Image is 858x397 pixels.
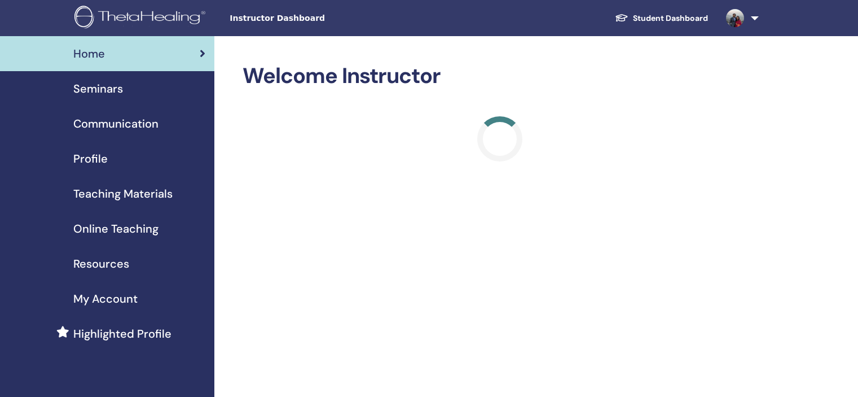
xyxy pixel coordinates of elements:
span: Instructor Dashboard [230,12,399,24]
a: Student Dashboard [606,8,717,29]
span: Resources [73,255,129,272]
span: Highlighted Profile [73,325,171,342]
span: Home [73,45,105,62]
span: Teaching Materials [73,185,173,202]
img: graduation-cap-white.svg [615,13,628,23]
span: Seminars [73,80,123,97]
img: logo.png [74,6,209,31]
span: Communication [73,115,159,132]
span: Profile [73,150,108,167]
span: My Account [73,290,138,307]
span: Online Teaching [73,220,159,237]
img: default.jpg [726,9,744,27]
h2: Welcome Instructor [243,63,756,89]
